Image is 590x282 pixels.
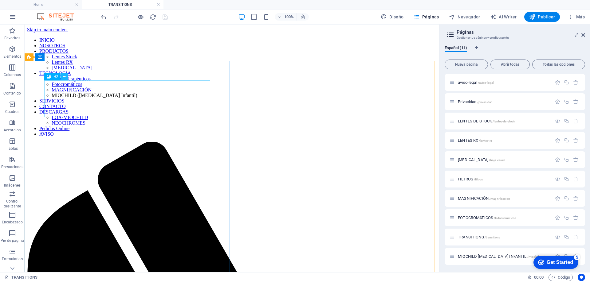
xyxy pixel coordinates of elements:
span: H2 [53,75,58,79]
div: Configuración [555,176,560,182]
div: Eliminar [573,157,578,162]
div: Configuración [555,138,560,143]
p: Prestaciones [1,164,23,169]
button: Navegador [446,12,483,22]
button: Diseño [378,12,406,22]
span: /aviso-legal [478,81,494,84]
span: /baja-vision [489,158,505,162]
button: undo [100,13,107,21]
button: Más [565,12,587,22]
div: MIOCHILD [MEDICAL_DATA] INFANTIL/miochild-miopia-infantil [456,254,552,258]
button: Nueva página [445,60,488,69]
div: Configuración [555,234,560,240]
span: Haz clic para abrir la página [458,196,510,201]
p: Elementos [3,54,21,59]
span: Todas las opciones [535,63,582,66]
span: Español (11) [445,44,467,53]
div: Duplicar [564,80,569,85]
div: [MEDICAL_DATA]/baja-vision [456,158,552,162]
div: Duplicar [564,99,569,104]
p: Encabezado [2,220,23,225]
span: Publicar [529,14,555,20]
div: Eliminar [573,196,578,201]
div: Diseño (Ctrl+Alt+Y) [378,12,406,22]
span: Más [567,14,585,20]
div: FILTROS/filtros [456,177,552,181]
div: Duplicar [564,138,569,143]
span: Haz clic para abrir la página [458,254,561,259]
span: Haz clic para abrir la página [458,119,515,123]
span: AI Writer [490,14,517,20]
a: Skip to main content [2,2,43,8]
div: Duplicar [564,118,569,124]
div: Configuración [555,99,560,104]
span: /fotocromaticos [494,216,516,220]
div: Duplicar [564,176,569,182]
span: 00 00 [534,274,544,281]
span: Haz clic para abrir la página [458,99,493,104]
div: 5 [45,1,52,7]
span: Haz clic para abrir la página [458,235,500,239]
div: LENTES DE STOCK/lentes-de-stock [456,119,552,123]
h6: 100% [284,13,294,21]
i: Al redimensionar, ajustar el nivel de zoom automáticamente para ajustarse al dispositivo elegido. [300,14,305,20]
button: Publicar [524,12,560,22]
span: /filtros [474,178,483,181]
span: Haz clic para abrir la página [458,215,516,220]
div: Eliminar [573,80,578,85]
div: Eliminar [573,215,578,220]
span: /privacidad [477,100,493,104]
button: Abrir todas [490,60,530,69]
div: MAGNIFICACIÓN/magnificacion [456,196,552,200]
span: /lentes-de-stock [493,120,515,123]
span: Páginas [414,14,439,20]
button: Todas las opciones [532,60,585,69]
button: Usercentrics [578,274,585,281]
div: Configuración [555,80,560,85]
div: Get Started [18,7,45,12]
span: /lentes-rx [479,139,492,142]
button: Código [549,274,573,281]
p: Contenido [3,91,21,96]
h2: Páginas [457,29,585,35]
button: 100% [275,13,297,21]
span: Abrir todas [493,63,527,66]
i: Volver a cargar página [149,14,156,21]
h6: Tiempo de la sesión [528,274,544,281]
p: Formularios [2,257,22,261]
div: Eliminar [573,234,578,240]
div: LENTES RX/lentes-rx [456,138,552,142]
div: Configuración [555,157,560,162]
div: Eliminar [573,118,578,124]
span: Haz clic para abrir la página [458,177,483,181]
div: Eliminar [573,138,578,143]
button: Páginas [411,12,442,22]
div: Configuración [555,196,560,201]
div: Configuración [555,118,560,124]
button: AI Writer [488,12,519,22]
div: Duplicar [564,157,569,162]
div: Duplicar [564,234,569,240]
span: Diseño [381,14,404,20]
p: Imágenes [4,183,21,188]
p: Accordion [4,128,21,133]
span: Haz clic para abrir la página [458,80,494,85]
i: Deshacer: Cambiar páginas (Ctrl+Z) [100,14,107,21]
div: Duplicar [564,196,569,201]
div: Pestañas de idiomas [445,45,585,57]
span: Código [551,274,570,281]
h4: TRANSITIONS [82,1,163,8]
h3: Gestionar tus páginas y configuración [457,35,573,41]
div: aviso-legal/aviso-legal [456,80,552,84]
span: Navegador [449,14,480,20]
div: Configuración [555,215,560,220]
p: Favoritos [4,36,20,41]
img: Editor Logo [35,13,81,21]
div: Duplicar [564,215,569,220]
span: /magnificacion [489,197,510,200]
p: Cuadros [5,109,20,114]
span: Nueva página [447,63,485,66]
span: Haz clic para abrir la página [458,138,492,143]
div: Get Started 5 items remaining, 0% complete [5,3,50,16]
